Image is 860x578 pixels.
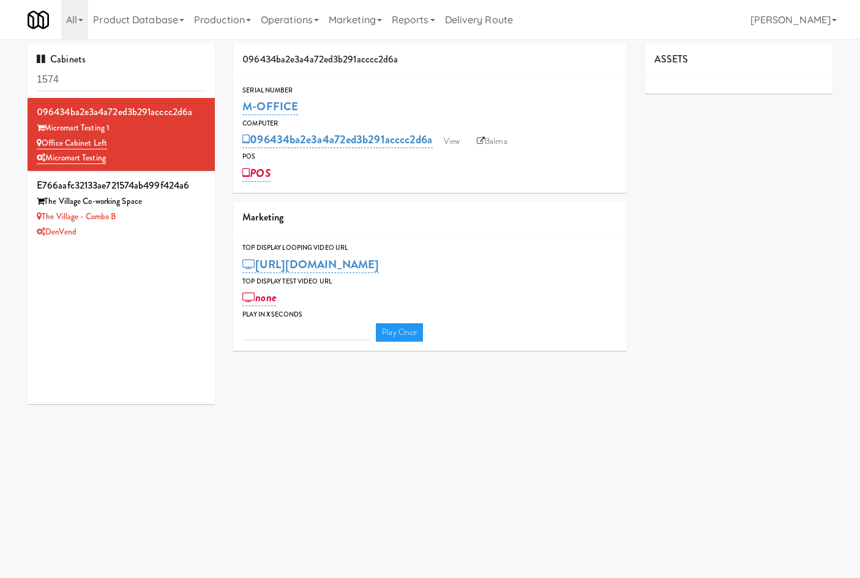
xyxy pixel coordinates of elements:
[37,226,77,238] a: denVend
[242,98,298,115] a: M-OFFICE
[242,151,618,163] div: POS
[37,69,206,91] input: Search cabinets
[37,152,106,164] a: Micromart Testing
[242,309,618,321] div: Play in X seconds
[37,176,206,195] div: e766aafc32133ae721574ab499f424a6
[37,211,116,222] a: The Village - Combo B
[37,103,206,121] div: 096434ba2e3a4a72ed3b291acccc2d6a
[37,52,86,66] span: Cabinets
[28,171,215,244] li: e766aafc32133ae721574ab499f424a6The Village Co-working Space The Village - Combo BdenVend
[242,118,618,130] div: Computer
[242,276,618,288] div: Top Display Test Video Url
[376,323,423,342] a: Play Once
[242,289,276,306] a: none
[28,9,49,31] img: Micromart
[242,242,618,254] div: Top Display Looping Video Url
[37,194,206,209] div: The Village Co-working Space
[242,256,379,273] a: [URL][DOMAIN_NAME]
[471,132,514,151] a: Balena
[654,52,689,66] span: ASSETS
[233,44,627,75] div: 096434ba2e3a4a72ed3b291acccc2d6a
[242,84,618,97] div: Serial Number
[28,98,215,171] li: 096434ba2e3a4a72ed3b291acccc2d6aMicromart Testing 1 Office Cabinet LeftMicromart Testing
[242,165,270,182] a: POS
[242,131,432,148] a: 096434ba2e3a4a72ed3b291acccc2d6a
[37,121,206,136] div: Micromart Testing 1
[37,137,107,149] a: Office Cabinet Left
[438,132,466,151] a: View
[242,210,283,224] span: Marketing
